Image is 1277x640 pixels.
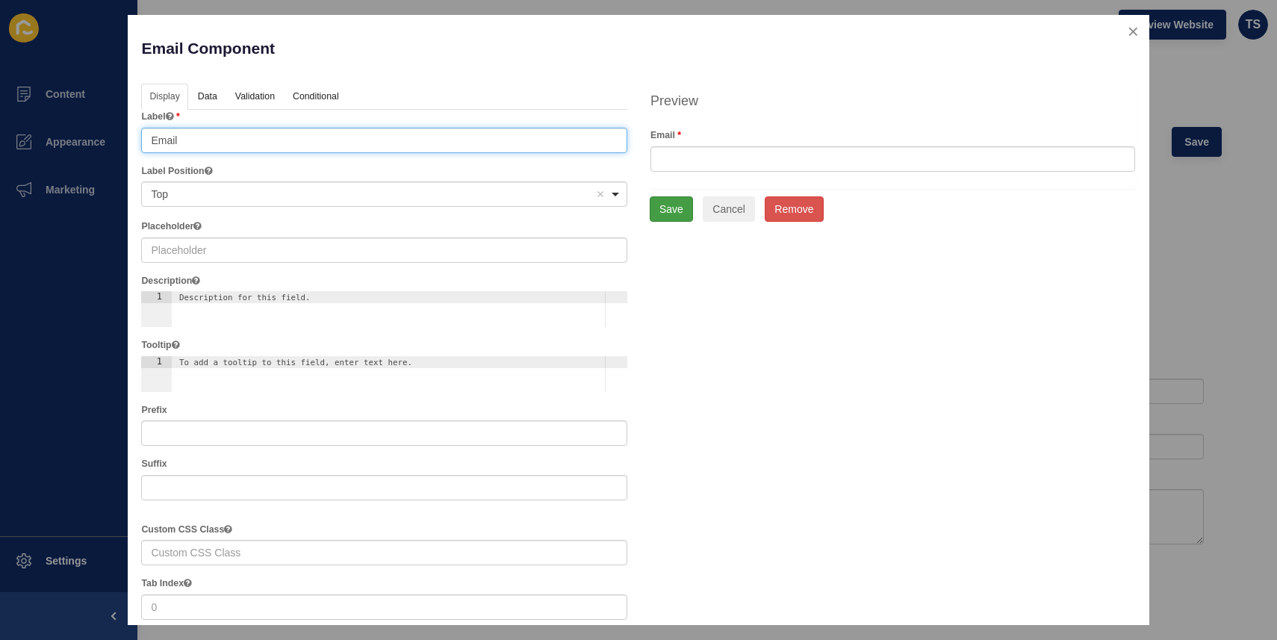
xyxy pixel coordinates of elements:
a: Validation [227,84,283,111]
label: Description [141,274,200,288]
a: Data [190,84,226,111]
label: Tab Index [141,577,192,590]
label: Label Position [141,164,212,178]
button: Remove item: 'top' [593,187,608,202]
label: Tooltip [141,338,179,352]
div: Description for this field. [179,292,577,302]
h4: Preview [650,92,1135,111]
button: close [1118,16,1149,47]
p: Email Component [141,28,627,68]
a: Display [141,84,187,111]
label: Custom CSS Class [141,523,232,536]
div: 1 [141,356,172,368]
label: Suffix [141,457,167,470]
input: 0 [141,594,627,620]
button: Save [650,196,693,222]
button: Cancel [703,196,755,222]
label: Placeholder [141,220,202,233]
div: To add a tooltip to this field, enter text here. [179,357,577,367]
input: Placeholder [141,237,627,263]
label: Email [650,128,681,142]
label: Label [141,110,179,123]
a: Conditional [285,84,347,111]
span: Top [151,188,168,200]
input: Custom CSS Class [141,540,627,565]
button: Remove [765,196,823,222]
input: Field Label [141,128,627,153]
label: Prefix [141,403,167,417]
div: 1 [141,291,172,303]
